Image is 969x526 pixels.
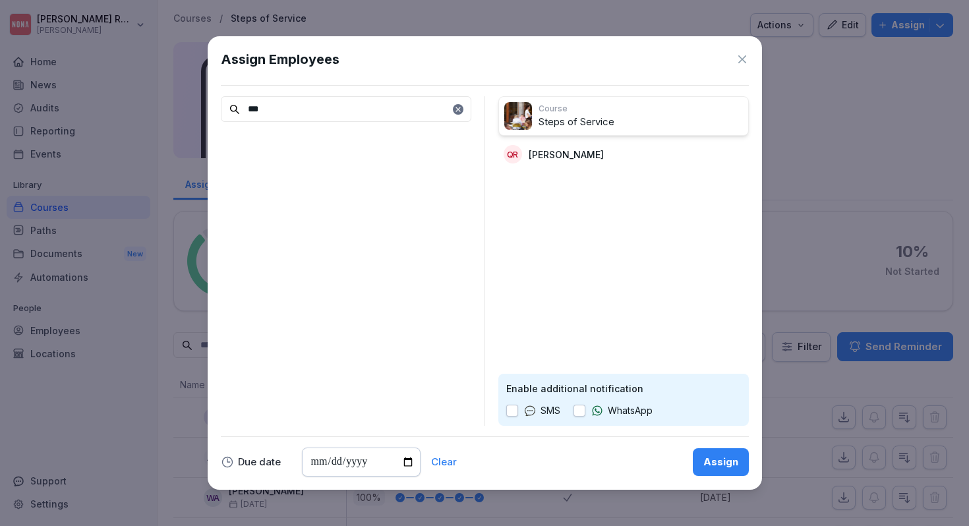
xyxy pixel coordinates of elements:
[703,455,738,469] div: Assign
[238,457,281,467] p: Due date
[221,49,339,69] h1: Assign Employees
[504,145,522,163] div: QR
[693,448,749,476] button: Assign
[539,103,743,115] p: Course
[506,382,741,395] p: Enable additional notification
[539,115,743,130] p: Steps of Service
[529,148,604,161] p: [PERSON_NAME]
[431,457,457,467] button: Clear
[608,403,653,418] p: WhatsApp
[541,403,560,418] p: SMS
